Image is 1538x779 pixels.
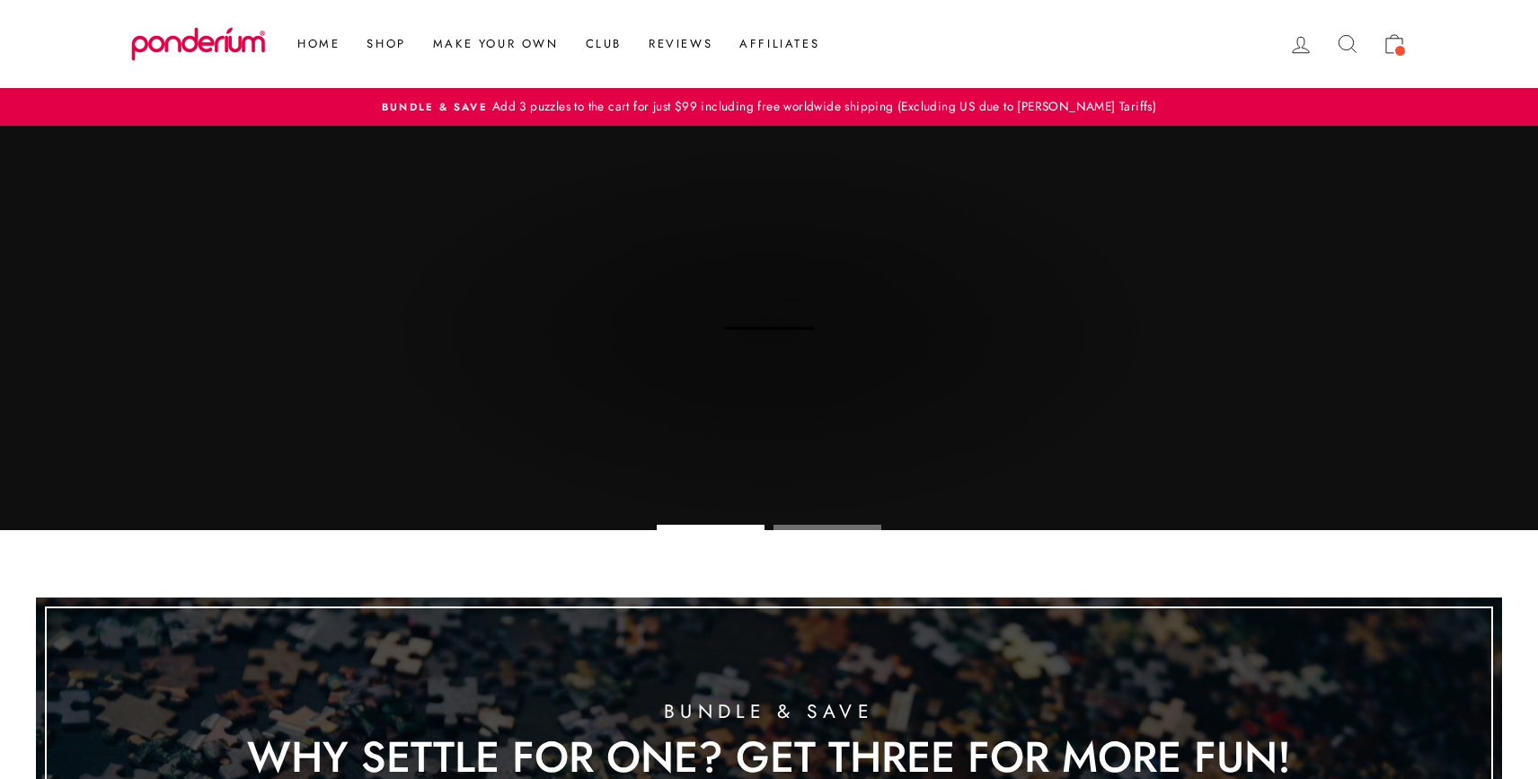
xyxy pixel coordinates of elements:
[275,28,833,60] ul: Primary
[247,701,1291,723] div: Bundle & Save
[635,28,726,60] a: Reviews
[773,525,881,530] li: Page dot 2
[657,525,765,530] li: Page dot 1
[131,27,266,61] img: Ponderium
[572,28,635,60] a: Club
[353,28,419,60] a: Shop
[136,97,1402,117] a: Bundle & SaveAdd 3 puzzles to the cart for just $99 including free worldwide shipping (Excluding ...
[726,28,833,60] a: Affiliates
[420,28,572,60] a: Make Your Own
[284,28,353,60] a: Home
[382,100,488,114] span: Bundle & Save
[488,97,1156,115] span: Add 3 puzzles to the cart for just $99 including free worldwide shipping (Excluding US due to [PE...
